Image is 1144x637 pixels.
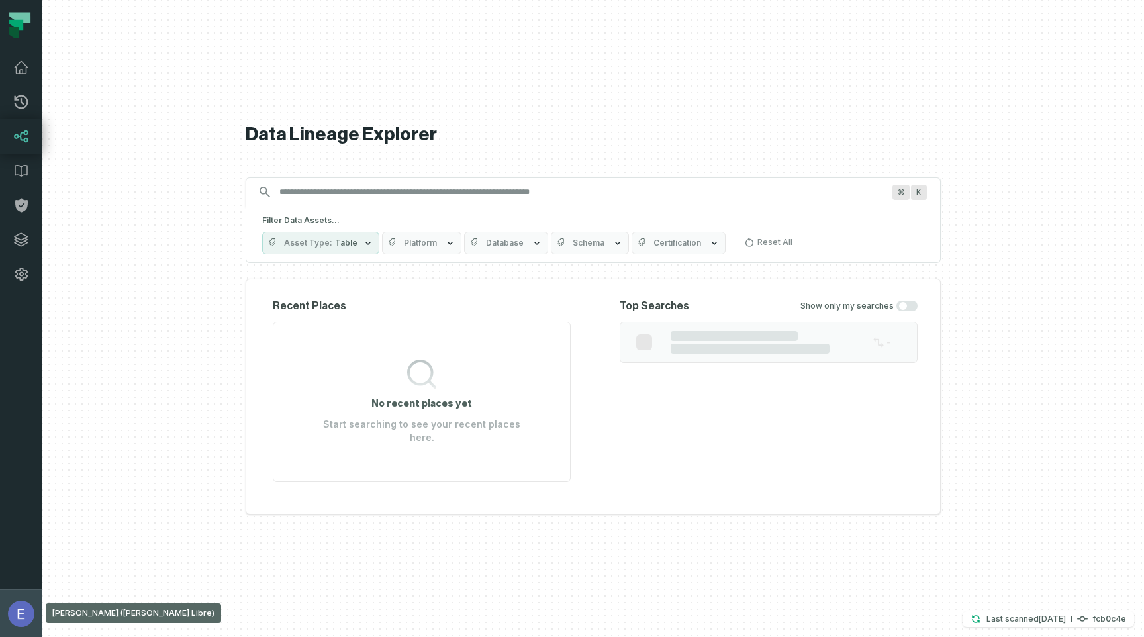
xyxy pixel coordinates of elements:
[986,612,1066,626] p: Last scanned
[1039,614,1066,624] relative-time: Oct 9, 2025, 9:39 PM GMT+3
[911,185,927,200] span: Press ⌘ + K to focus the search bar
[963,611,1134,627] button: Last scanned[DATE] 9:39:22 PMfcb0c4e
[892,185,910,200] span: Press ⌘ + K to focus the search bar
[246,123,941,146] h1: Data Lineage Explorer
[8,601,34,627] img: avatar of Elisheva Lapid
[46,603,221,623] div: [PERSON_NAME] ([PERSON_NAME] Libre)
[1093,615,1126,623] h4: fcb0c4e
